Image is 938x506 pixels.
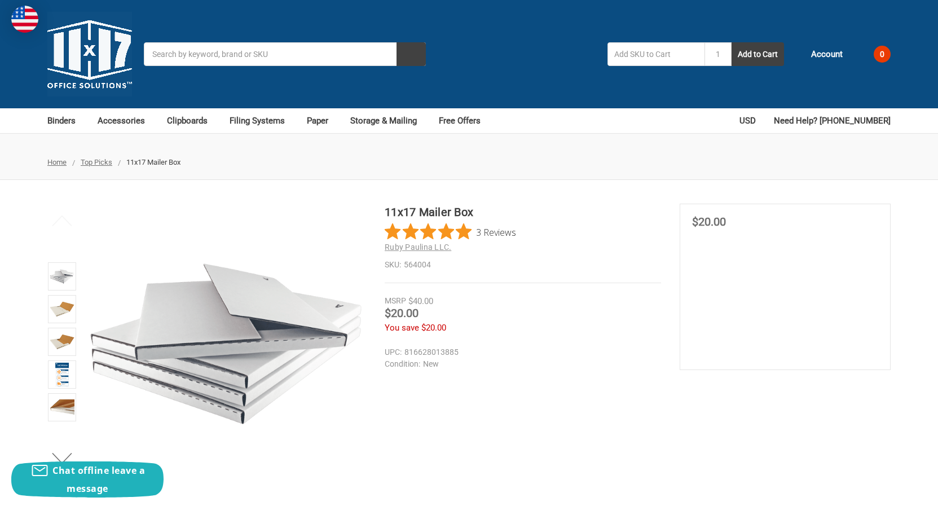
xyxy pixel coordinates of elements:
div: MSRP [385,295,406,307]
dt: UPC: [385,346,402,358]
dd: 816628013885 [385,346,656,358]
dt: SKU: [385,259,401,271]
a: 0 [855,39,891,69]
span: Account [811,48,843,61]
span: 3 Reviews [476,223,516,240]
iframe: Google Customer Reviews [845,476,938,506]
img: 11x17 Mailer Box [55,362,69,387]
h1: 11x17 Mailer Box [385,204,661,221]
a: Binders [47,108,86,133]
a: Clipboards [167,108,218,133]
img: 11x17 Mailer Box [50,395,74,420]
a: Paper [307,108,338,133]
dt: Condition: [385,358,420,370]
img: 11x17 White Mailer box shown with 11" x 17" paper [50,329,74,354]
img: duty and tax information for United States [11,6,38,33]
img: 11x17 Mailer Box [50,297,74,322]
span: $20.00 [385,306,419,320]
img: 11x17 Mailer Box [50,264,74,289]
a: Top Picks [81,158,112,166]
a: Filing Systems [230,108,295,133]
input: Search by keyword, brand or SKU [144,42,426,66]
span: $20.00 [692,215,726,228]
button: Add to Cart [732,42,784,66]
a: Need Help? [PHONE_NUMBER] [774,108,891,133]
button: Rated 5 out of 5 stars from 3 reviews. Jump to reviews. [385,223,516,240]
span: You save [385,323,419,333]
dd: 564004 [385,259,661,271]
img: 11x17.com [47,12,132,96]
a: USD [739,108,762,133]
button: Previous [45,209,80,232]
dd: New [385,358,656,370]
span: $20.00 [421,323,446,333]
span: Chat offline leave a message [52,464,145,495]
a: Account [796,39,843,69]
a: Accessories [98,108,155,133]
a: Storage & Mailing [350,108,427,133]
a: Home [47,158,67,166]
img: 11x17 Mailer Box [86,204,366,484]
a: Ruby Paulina LLC. [385,243,451,252]
a: Free Offers [439,108,481,133]
input: Add SKU to Cart [607,42,704,66]
button: Chat offline leave a message [11,461,164,498]
button: Next [45,447,80,470]
span: $40.00 [408,296,433,306]
span: 0 [874,46,891,63]
span: 11x17 Mailer Box [126,158,180,166]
